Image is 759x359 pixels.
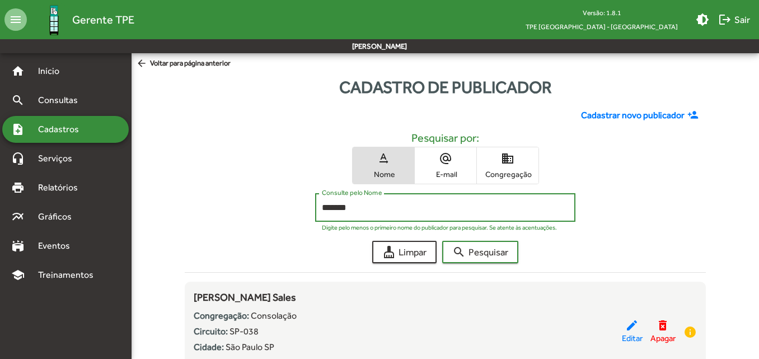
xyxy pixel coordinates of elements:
span: Apagar [650,332,676,345]
mat-hint: Digite pelo menos o primeiro nome do publicador para pesquisar. Se atente às acentuações. [322,224,557,231]
div: Versão: 1.8.1 [517,6,687,20]
span: Congregação [480,169,536,179]
button: Pesquisar [442,241,518,263]
mat-icon: search [452,245,466,259]
span: [PERSON_NAME] Sales [194,291,296,303]
mat-icon: note_add [11,123,25,136]
button: Congregação [477,147,538,184]
mat-icon: search [11,94,25,107]
button: Sair [714,10,755,30]
mat-icon: logout [718,13,732,26]
strong: Congregação: [194,310,249,321]
span: Sair [718,10,750,30]
span: Limpar [382,242,427,262]
mat-icon: print [11,181,25,194]
mat-icon: text_rotation_none [377,152,390,165]
span: E-mail [418,169,474,179]
mat-icon: home [11,64,25,78]
span: Gerente TPE [72,11,134,29]
mat-icon: arrow_back [136,58,150,70]
strong: Circuito: [194,326,228,337]
mat-icon: cleaning_services [382,245,396,259]
a: Gerente TPE [27,2,134,38]
div: Cadastro de publicador [132,74,759,100]
mat-icon: info [683,325,697,339]
span: Início [31,64,76,78]
mat-icon: alternate_email [439,152,452,165]
mat-icon: multiline_chart [11,210,25,223]
button: Nome [353,147,414,184]
span: São Paulo SP [226,342,274,352]
button: Limpar [372,241,437,263]
mat-icon: headset_mic [11,152,25,165]
span: Nome [355,169,411,179]
span: Cadastrar novo publicador [581,109,685,122]
mat-icon: delete_forever [656,319,669,332]
mat-icon: school [11,268,25,282]
button: E-mail [415,147,476,184]
strong: Cidade: [194,342,224,352]
span: Cadastros [31,123,93,136]
span: Eventos [31,239,85,253]
mat-icon: stadium [11,239,25,253]
span: Voltar para página anterior [136,58,231,70]
span: Consultas [31,94,92,107]
span: Treinamentos [31,268,107,282]
mat-icon: menu [4,8,27,31]
h5: Pesquisar por: [194,131,696,144]
mat-icon: domain [501,152,514,165]
mat-icon: person_add [687,109,701,122]
span: Relatórios [31,181,92,194]
mat-icon: edit [625,319,639,332]
span: Gráficos [31,210,87,223]
span: Serviços [31,152,87,165]
span: Editar [622,332,643,345]
span: SP-038 [229,326,259,337]
img: Logo [36,2,72,38]
mat-icon: brightness_medium [696,13,709,26]
span: TPE [GEOGRAPHIC_DATA] - [GEOGRAPHIC_DATA] [517,20,687,34]
span: Pesquisar [452,242,508,262]
span: Consolação [251,310,297,321]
